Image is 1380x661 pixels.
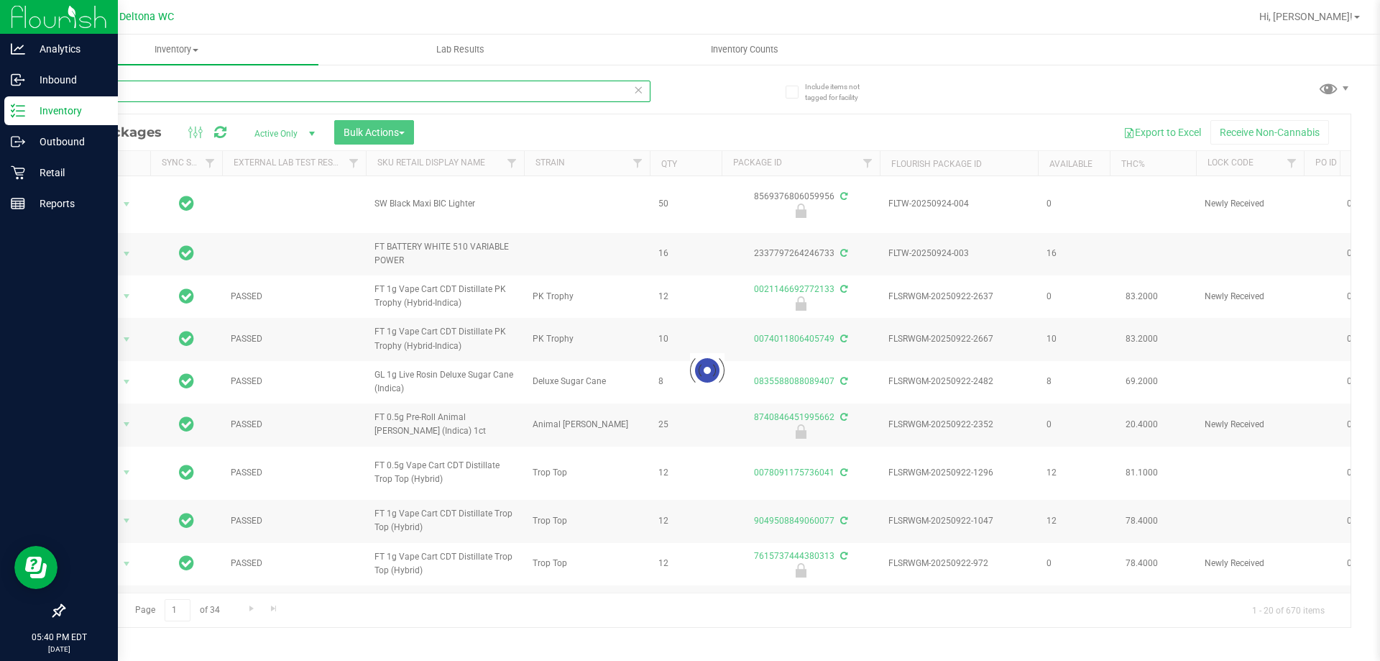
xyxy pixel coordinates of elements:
inline-svg: Outbound [11,135,25,149]
p: Analytics [25,40,111,58]
span: Include items not tagged for facility [805,81,877,103]
a: Inventory [34,35,318,65]
p: Retail [25,164,111,181]
p: Reports [25,195,111,212]
span: Deltona WC [119,11,174,23]
inline-svg: Inbound [11,73,25,87]
inline-svg: Analytics [11,42,25,56]
a: Lab Results [318,35,602,65]
span: Hi, [PERSON_NAME]! [1259,11,1353,22]
span: Inventory Counts [691,43,798,56]
p: Inbound [25,71,111,88]
span: Inventory [34,43,318,56]
iframe: Resource center [14,546,57,589]
inline-svg: Retail [11,165,25,180]
span: Lab Results [417,43,504,56]
a: Inventory Counts [602,35,886,65]
span: Clear [633,81,643,99]
p: 05:40 PM EDT [6,631,111,644]
p: Outbound [25,133,111,150]
inline-svg: Reports [11,196,25,211]
inline-svg: Inventory [11,104,25,118]
p: Inventory [25,102,111,119]
input: Search Package ID, Item Name, SKU, Lot or Part Number... [63,81,650,102]
p: [DATE] [6,644,111,655]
